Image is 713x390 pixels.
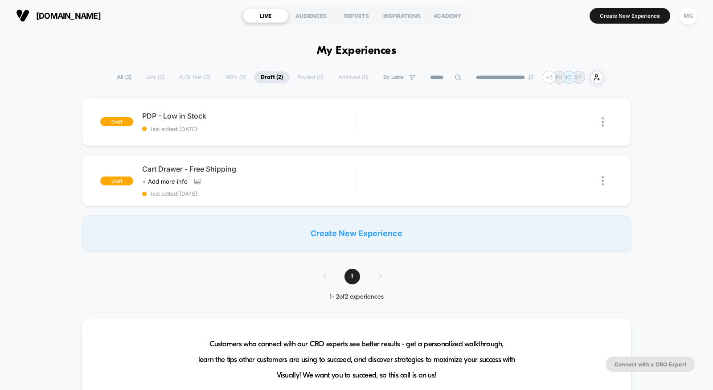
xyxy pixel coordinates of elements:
[142,178,188,185] span: + Add more info
[379,8,425,23] div: INSPIRATIONS
[13,8,103,23] button: [DOMAIN_NAME]
[198,337,515,383] span: Customers who connect with our CRO experts see better results - get a personalized walkthrough, l...
[254,71,290,83] span: Draft ( 2 )
[383,74,405,81] span: By Label
[575,74,582,81] p: SP
[543,71,556,84] div: + 5
[334,8,379,23] div: REPORTS
[142,164,356,173] span: Cart Drawer - Free Shipping
[602,176,604,185] img: close
[243,8,288,23] div: LIVE
[680,7,697,25] div: MG
[36,11,101,21] span: [DOMAIN_NAME]
[142,111,356,120] span: PDP - Low in Stock
[110,71,138,83] span: All ( 2 )
[82,215,631,251] div: Create New Experience
[528,74,533,80] img: end
[100,177,133,185] span: draft
[602,117,604,127] img: close
[288,8,334,23] div: AUDIENCES
[16,9,29,22] img: Visually logo
[317,45,397,57] h1: My Experiences
[344,269,360,284] span: 1
[566,74,571,81] p: IC
[556,74,562,81] p: ES
[314,293,400,301] div: 1 - 2 of 2 experiences
[142,190,356,197] span: last edited: [DATE]
[425,8,470,23] div: ACADEMY
[606,357,695,372] button: Connect with a CRO Expert
[142,126,356,132] span: last edited: [DATE]
[100,117,133,126] span: draft
[677,7,700,25] button: MG
[590,8,670,24] button: Create New Experience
